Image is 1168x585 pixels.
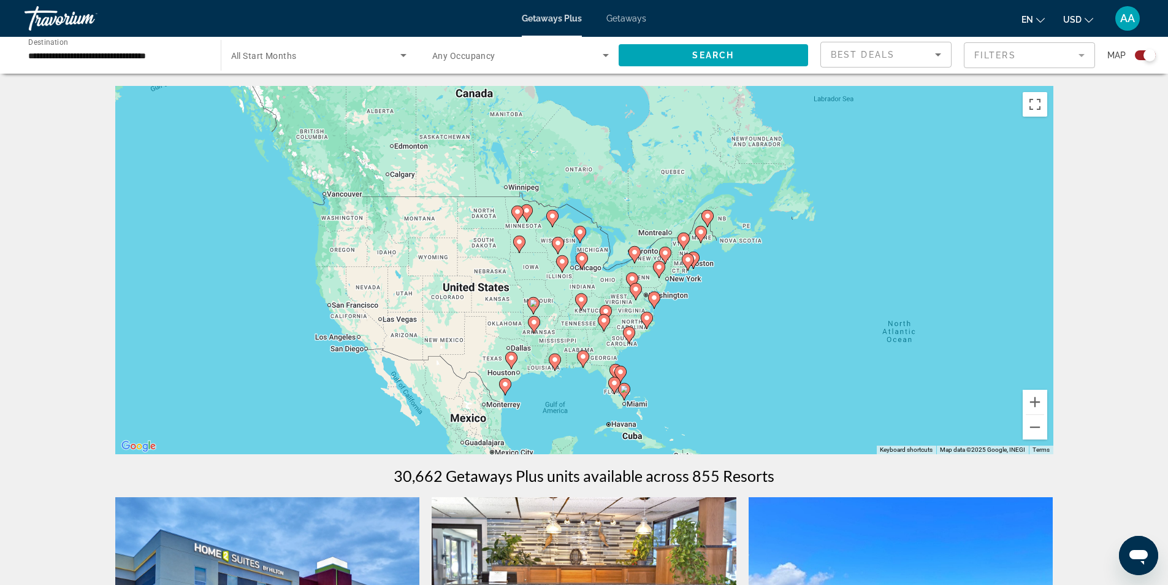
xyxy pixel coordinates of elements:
span: Map data ©2025 Google, INEGI [940,446,1025,453]
button: Change language [1021,10,1045,28]
span: Best Deals [831,50,895,60]
img: Google [118,438,159,454]
button: User Menu [1112,6,1143,31]
span: Search [692,50,734,60]
span: USD [1063,15,1082,25]
span: AA [1120,12,1135,25]
a: Getaways [606,14,646,23]
button: Zoom in [1023,390,1047,414]
button: Toggle fullscreen view [1023,92,1047,117]
button: Change currency [1063,10,1093,28]
button: Keyboard shortcuts [880,446,933,454]
span: Destination [28,37,68,46]
span: Map [1107,47,1126,64]
a: Terms (opens in new tab) [1032,446,1050,453]
button: Zoom out [1023,415,1047,440]
mat-select: Sort by [831,47,941,62]
a: Open this area in Google Maps (opens a new window) [118,438,159,454]
span: All Start Months [231,51,297,61]
button: Filter [964,42,1095,69]
span: en [1021,15,1033,25]
h1: 30,662 Getaways Plus units available across 855 Resorts [394,467,774,485]
a: Getaways Plus [522,14,582,23]
button: Search [619,44,809,66]
a: Travorium [25,2,147,34]
span: Any Occupancy [432,51,495,61]
iframe: Button to launch messaging window [1119,536,1158,575]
